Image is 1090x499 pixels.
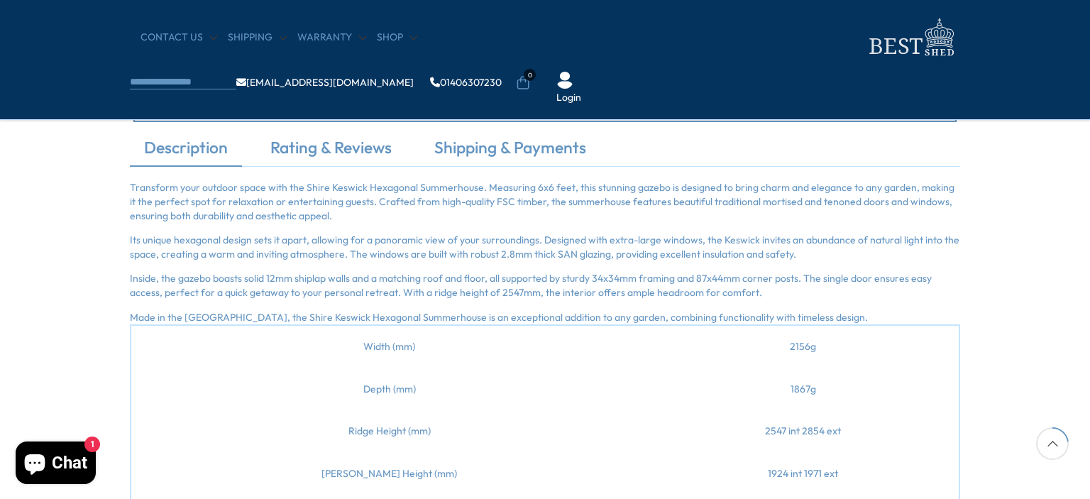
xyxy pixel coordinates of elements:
[236,77,414,87] a: [EMAIL_ADDRESS][DOMAIN_NAME]
[861,14,960,60] img: logo
[228,31,287,45] a: Shipping
[130,136,242,166] a: Description
[524,69,536,81] span: 0
[647,368,959,411] td: 1867g
[130,311,960,325] p: Made in the [GEOGRAPHIC_DATA], the Shire Keswick Hexagonal Summerhouse is an exceptional addition...
[377,31,417,45] a: Shop
[131,410,647,453] td: Ridge Height (mm)
[130,272,960,300] p: Inside, the gazebo boasts solid 12mm shiplap walls and a matching roof and floor, all supported b...
[647,410,959,453] td: 2547 int 2854 ext
[647,453,959,495] td: 1924 int 1971 ext
[430,77,502,87] a: 01406307230
[297,31,366,45] a: Warranty
[420,136,600,166] a: Shipping & Payments
[556,91,581,105] a: Login
[141,31,217,45] a: CONTACT US
[130,181,960,223] p: Transform your outdoor space with the Shire Keswick Hexagonal Summerhouse. Measuring 6x6 feet, th...
[256,136,406,166] a: Rating & Reviews
[131,453,647,495] td: [PERSON_NAME] Height (mm)
[11,442,100,488] inbox-online-store-chat: Shopify online store chat
[556,72,573,89] img: User Icon
[647,325,959,368] td: 2156g
[131,325,647,368] td: Width (mm)
[516,76,530,90] a: 0
[131,368,647,411] td: Depth (mm)
[130,234,960,261] p: Its unique hexagonal design sets it apart, allowing for a panoramic view of your surroundings. De...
